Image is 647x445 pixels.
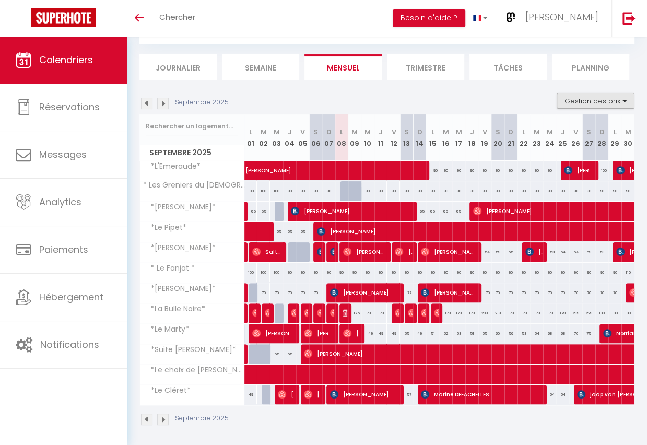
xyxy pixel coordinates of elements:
div: 90 [465,263,478,282]
div: 100 [595,161,608,180]
span: [PERSON_NAME] [343,323,360,343]
abbr: L [522,127,525,137]
div: 90 [413,263,426,282]
li: Tâches [469,54,547,80]
abbr: J [561,127,565,137]
li: Planning [552,54,629,80]
abbr: S [313,127,318,137]
p: Septembre 2025 [175,414,229,424]
div: 90 [361,263,374,282]
div: 55 [257,202,270,221]
div: 179 [439,303,452,323]
span: Analytics [39,195,81,208]
div: 54 [569,242,582,262]
span: [PERSON_NAME] [330,303,334,323]
div: 180 [621,303,634,323]
div: 53 [517,324,531,343]
th: 21 [504,114,517,161]
div: 209 [569,303,582,323]
li: Semaine [222,54,299,80]
div: 179 [374,303,387,323]
input: Rechercher un logement... [146,117,238,136]
div: 180 [595,303,608,323]
div: 90 [582,181,595,201]
div: 110 [621,263,634,282]
abbr: M [274,127,280,137]
div: 90 [621,181,634,201]
th: 22 [517,114,531,161]
abbr: L [340,127,343,137]
span: * Les Greniers du [DEMOGRAPHIC_DATA] * [142,181,246,189]
span: [PERSON_NAME] [265,303,269,323]
div: 90 [595,181,608,201]
div: 53 [595,242,608,262]
span: [PERSON_NAME] [343,303,347,323]
div: 70 [270,283,283,302]
div: 90 [400,181,413,201]
span: Réservations [39,100,100,113]
span: Notifications [40,338,99,351]
abbr: M [261,127,267,137]
div: 179 [504,303,517,323]
div: 179 [530,303,543,323]
abbr: L [431,127,434,137]
span: *La Bulle Noire* [142,303,208,315]
div: 70 [296,283,309,302]
span: [PERSON_NAME] [421,242,477,262]
th: 04 [283,114,296,161]
span: [PERSON_NAME] [330,384,399,404]
div: 90 [426,181,439,201]
abbr: M [625,127,631,137]
div: 179 [517,303,531,323]
span: [PERSON_NAME] [343,242,386,262]
div: 57 [400,385,413,404]
div: 90 [569,263,582,282]
div: 65 [439,202,452,221]
th: 11 [374,114,387,161]
div: 68 [543,324,556,343]
span: [PERSON_NAME] [317,303,321,323]
div: 90 [413,181,426,201]
div: 90 [439,181,452,201]
span: [PERSON_NAME] [PERSON_NAME] [304,323,334,343]
th: 01 [244,114,257,161]
span: [PERSON_NAME] [291,303,295,323]
div: 51 [465,324,478,343]
div: 229 [582,303,595,323]
img: Super Booking [31,8,96,27]
div: 70 [257,283,270,302]
abbr: D [417,127,422,137]
div: 70 [543,283,556,302]
div: 90 [361,181,374,201]
span: *Le Marty* [142,324,192,335]
abbr: V [573,127,578,137]
div: 70 [556,283,569,302]
li: Trimestre [387,54,464,80]
div: 70 [504,283,517,302]
div: 90 [491,263,504,282]
div: 55 [478,324,491,343]
div: 49 [413,324,426,343]
div: 49 [374,324,387,343]
span: [PERSON_NAME] [434,303,438,323]
span: Septembre 2025 [140,145,244,160]
span: [PERSON_NAME] [252,323,296,343]
span: [PERSON_NAME] [564,160,594,180]
th: 12 [387,114,400,161]
th: 16 [439,114,452,161]
div: 90 [478,181,491,201]
div: 54 [556,385,569,404]
th: 24 [543,114,556,161]
div: 54 [478,242,491,262]
abbr: L [613,127,616,137]
span: [PERSON_NAME] [525,10,598,24]
div: 90 [556,263,569,282]
th: 08 [335,114,348,161]
div: 100 [244,263,257,282]
abbr: M [547,127,553,137]
span: [PERSON_NAME] [330,242,334,262]
span: *Le choix de [PERSON_NAME]* [142,365,246,376]
div: 55 [270,344,283,364]
span: [PERSON_NAME] [245,155,582,175]
span: Calendriers [39,53,93,66]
